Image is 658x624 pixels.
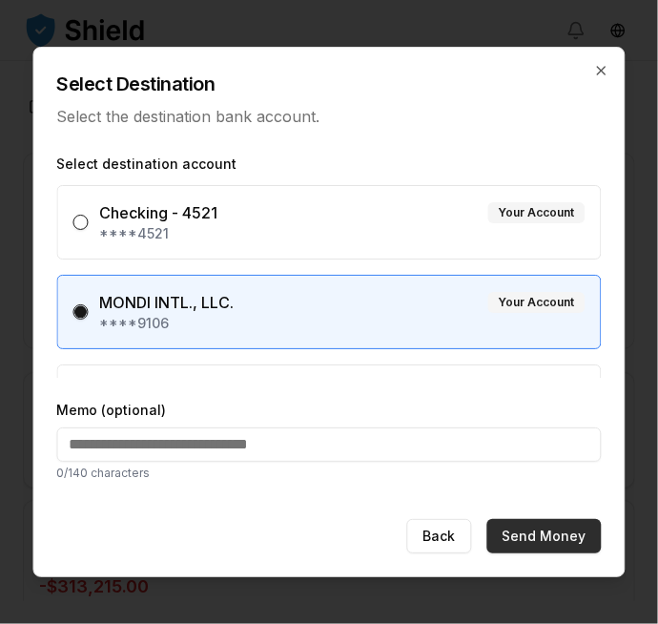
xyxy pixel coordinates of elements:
[73,304,89,320] button: MONDI INTL., LLC.Your Account****9106
[488,292,586,313] div: Your Account
[57,401,602,420] label: Memo (optional)
[407,519,472,553] button: Back
[73,215,89,230] button: Checking - 4521Your Account****4521
[57,105,602,128] p: Select the destination bank account.
[57,466,602,481] p: 0 /140 characters
[487,519,602,553] button: Send Money
[100,291,235,314] div: MONDI INTL., LLC.
[57,155,602,174] label: Select destination account
[488,202,586,223] div: Your Account
[57,71,602,97] h2: Select Destination
[100,201,218,224] div: Checking - 4521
